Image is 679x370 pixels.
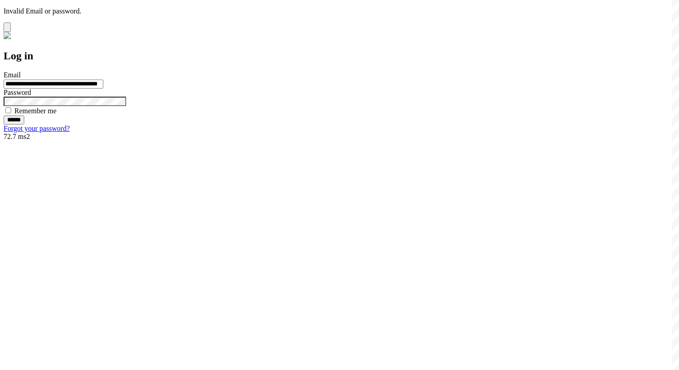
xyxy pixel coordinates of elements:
[4,7,675,15] p: Invalid Email or password.
[4,133,16,140] span: 72.7
[4,32,11,39] img: logo-4e3dc11c47720685a147b03b5a06dd966a58ff35d612b21f08c02c0306f2b779.png
[4,71,21,79] label: Email
[4,125,70,132] a: Forgot your password?
[18,133,26,140] span: ms
[26,133,30,140] span: 2
[14,107,57,115] label: Remember me
[4,50,675,62] h2: Log in
[4,89,31,96] label: Password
